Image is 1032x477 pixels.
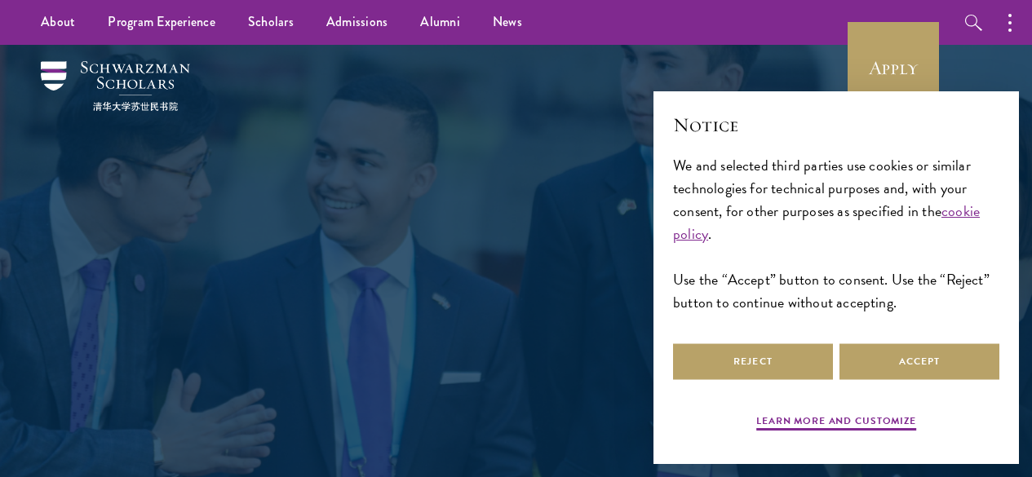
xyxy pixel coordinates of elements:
[848,22,939,113] a: Apply
[673,343,833,380] button: Reject
[756,413,916,433] button: Learn more and customize
[839,343,999,380] button: Accept
[673,154,999,315] div: We and selected third parties use cookies or similar technologies for technical purposes and, wit...
[41,61,190,111] img: Schwarzman Scholars
[673,111,999,139] h2: Notice
[673,200,980,245] a: cookie policy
